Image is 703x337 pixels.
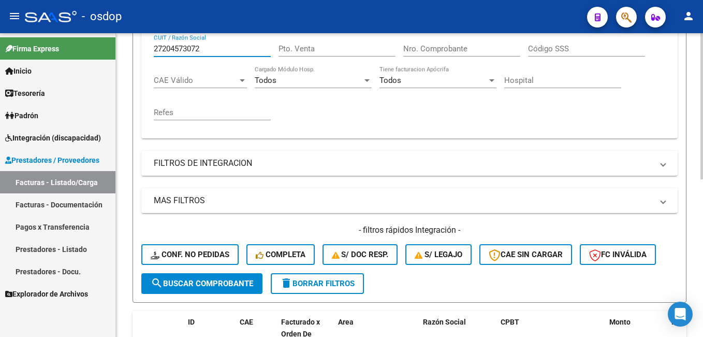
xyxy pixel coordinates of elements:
[323,244,398,265] button: S/ Doc Resp.
[141,273,262,294] button: Buscar Comprobante
[682,10,695,22] mat-icon: person
[5,65,32,77] span: Inicio
[154,195,653,206] mat-panel-title: MAS FILTROS
[668,302,693,327] div: Open Intercom Messenger
[5,132,101,144] span: Integración (discapacidad)
[580,244,656,265] button: FC Inválida
[5,155,99,166] span: Prestadores / Proveedores
[501,318,519,326] span: CPBT
[141,151,678,176] mat-expansion-panel-header: FILTROS DE INTEGRACION
[188,318,195,326] span: ID
[240,318,253,326] span: CAE
[479,244,572,265] button: CAE SIN CARGAR
[141,188,678,213] mat-expansion-panel-header: MAS FILTROS
[332,250,389,259] span: S/ Doc Resp.
[141,224,678,236] h4: - filtros rápidos Integración -
[589,250,647,259] span: FC Inválida
[154,76,238,85] span: CAE Válido
[338,318,354,326] span: Area
[246,244,315,265] button: Completa
[609,318,631,326] span: Monto
[280,277,292,289] mat-icon: delete
[5,43,59,54] span: Firma Express
[256,250,305,259] span: Completa
[280,279,355,288] span: Borrar Filtros
[489,250,563,259] span: CAE SIN CARGAR
[151,277,163,289] mat-icon: search
[151,279,253,288] span: Buscar Comprobante
[423,318,466,326] span: Razón Social
[379,76,401,85] span: Todos
[154,158,653,169] mat-panel-title: FILTROS DE INTEGRACION
[5,88,45,99] span: Tesorería
[5,288,88,300] span: Explorador de Archivos
[151,250,229,259] span: Conf. no pedidas
[271,273,364,294] button: Borrar Filtros
[255,76,276,85] span: Todos
[415,250,462,259] span: S/ legajo
[5,110,38,121] span: Padrón
[8,10,21,22] mat-icon: menu
[82,5,122,28] span: - osdop
[405,244,472,265] button: S/ legajo
[141,244,239,265] button: Conf. no pedidas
